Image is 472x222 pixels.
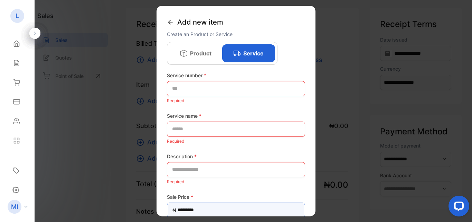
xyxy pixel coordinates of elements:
label: Service name [167,112,305,119]
p: L [16,11,19,20]
label: Description [167,152,305,160]
span: ₦ [172,206,176,213]
span: Add new item [177,17,223,27]
label: Sale Price [167,193,305,200]
p: Required [167,96,305,105]
p: Service [243,49,264,57]
p: Required [167,177,305,186]
p: Required [167,136,305,145]
p: Product [190,49,211,57]
iframe: LiveChat chat widget [443,193,472,222]
span: Create an Product or Service [167,31,233,37]
p: MI [11,202,18,211]
label: Service number [167,71,305,79]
